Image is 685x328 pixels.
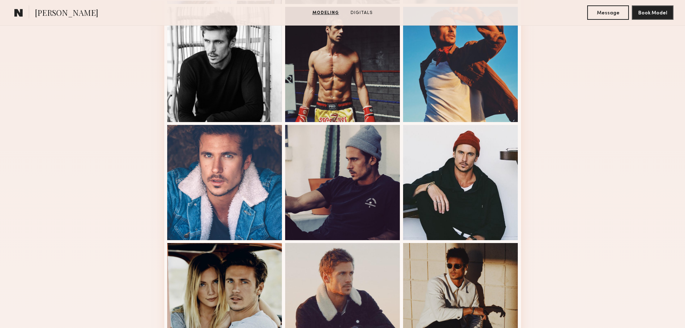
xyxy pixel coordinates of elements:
[632,9,673,15] a: Book Model
[348,10,376,16] a: Digitals
[310,10,342,16] a: Modeling
[35,7,98,20] span: [PERSON_NAME]
[632,5,673,20] button: Book Model
[587,5,629,20] button: Message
